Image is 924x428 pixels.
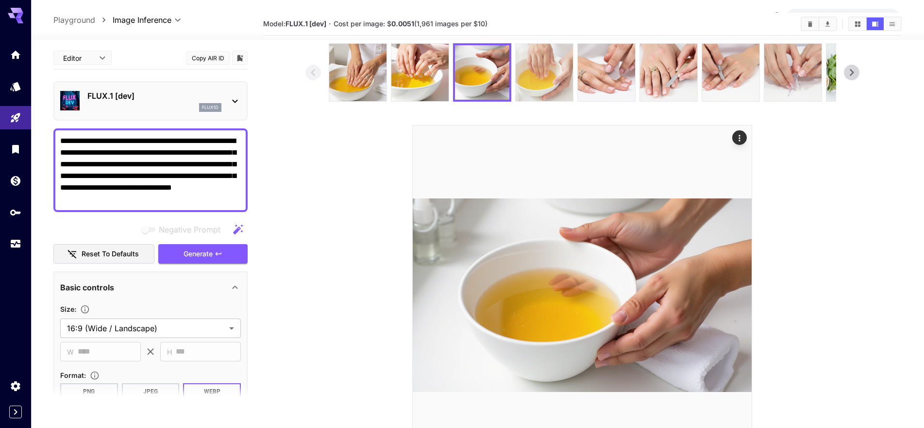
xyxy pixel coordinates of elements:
div: Clear ImagesDownload All [801,17,837,31]
button: Copy AIR ID [186,51,230,65]
span: 16:9 (Wide / Landscape) [67,322,225,334]
button: PNG [60,383,118,400]
button: Expand sidebar [9,406,22,418]
b: 0.0051 [391,19,414,28]
span: W [67,346,74,357]
div: API Keys [10,206,21,218]
span: Size : [60,305,76,313]
div: Home [10,49,21,61]
button: Show images in video view [867,18,884,30]
button: Show images in grid view [849,18,866,30]
div: Library [10,143,21,155]
img: apALnm+xglLX7VaszPAAAA [640,44,697,101]
div: Show images in grid viewShow images in video viewShow images in list view [848,17,902,31]
button: Clear Images [802,18,819,30]
button: Add to library [235,52,244,64]
div: Settings [10,380,21,392]
span: H [167,346,172,357]
button: JPEG [122,383,180,400]
img: 67M8xplSbjwsDFGFPGChm5NNhWK8zEiFZTNgPOdTANWczZMy3wzQ4jxURUtZ2mcF17W6PH9RSnN87v9mhw1UoArtKY9qBM44h... [455,45,509,100]
button: Choose the file format for the output image. [86,371,103,380]
button: Generate [158,244,248,264]
button: Download All [819,18,836,30]
div: Playground [10,112,21,124]
span: Model: [263,19,326,28]
img: AAA [329,44,386,101]
span: Format : [60,371,86,379]
p: · [329,18,331,30]
div: Wallet [10,175,21,187]
div: Usage [10,238,21,250]
p: flux1d [202,104,218,111]
div: FLUX.1 [dev]flux1d [60,86,241,116]
b: FLUX.1 [dev] [286,19,326,28]
div: Basic controls [60,276,241,299]
img: nkTJYI94mYXP4IRgH5nbJvaURK04h48dPhoPVjVQnfiGuABTm9yz+boO066wgt3PXkpJQAAA== [391,44,449,101]
span: Negative Prompt [159,224,220,235]
img: IC3oAAACqJogAACLyjAmjtDNQ8nE8o19MEb4wPybUIu5tSnU1Q2zXZbH+f7kquCtOwABAt1wjjwQcRXgkoAAABDgPukXj0MIr... [702,44,759,101]
p: FLUX.1 [dev] [87,90,221,102]
button: Show images in list view [884,18,901,30]
p: Basic controls [60,282,114,293]
button: WEBP [183,383,241,400]
img: 62AAAA [826,44,884,101]
span: Generate [184,248,213,260]
span: Image Inference [113,14,171,26]
span: Negative prompts are not compatible with the selected model. [139,223,228,235]
img: 46uaS9sFuh6m8QjSADbUnshJwxYSGMNgnALdxvzCAAC0ZBhJ+WApHAoAQalAEFe0VwzwB5Y8rbgFBg5vfCrfJVnaKPgAktJAA... [764,44,822,101]
button: $19.99979KK [785,9,902,31]
span: Cost per image: $ (1,961 images per $10) [334,19,487,28]
img: ojEQaZZTiwJvGOdERY3DgZpBMAAA [578,44,635,101]
nav: breadcrumb [53,14,113,26]
a: Playground [53,14,95,26]
span: Editor [63,53,93,63]
button: Reset to defaults [53,244,154,264]
div: Models [10,80,21,92]
button: Adjust the dimensions of the generated image by specifying its width and height in pixels, or sel... [76,304,94,314]
div: Actions [732,130,747,145]
img: txTNwCSHfaMkSG7bcNYv3z8ef7tuG4AImBNQ+VsG3vwARM+rsrJk0JkwkWqsDUZa8YDvRtZTlH5UyV+dd2MWuCM7Y2Mbjvxdk... [516,44,573,101]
